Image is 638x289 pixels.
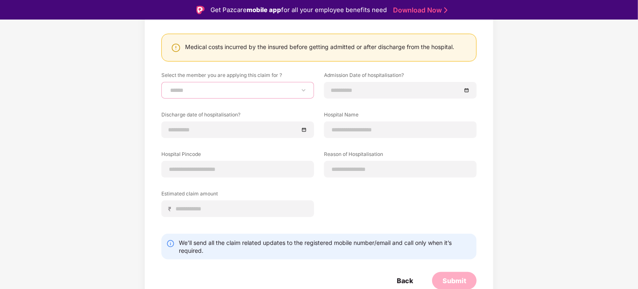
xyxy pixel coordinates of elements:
[179,239,472,254] div: We’ll send all the claim related updates to the registered mobile number/email and call only when...
[171,43,181,53] img: svg+xml;base64,PHN2ZyBpZD0iV2FybmluZ18tXzI0eDI0IiBkYXRhLW5hbWU9Ildhcm5pbmcgLSAyNHgyNCIgeG1sbnM9Im...
[247,6,281,14] strong: mobile app
[444,6,448,15] img: Stroke
[210,5,387,15] div: Get Pazcare for all your employee benefits need
[324,151,477,161] label: Reason of Hospitalisation
[166,240,175,248] img: svg+xml;base64,PHN2ZyBpZD0iSW5mby0yMHgyMCIgeG1sbnM9Imh0dHA6Ly93d3cudzMub3JnLzIwMDAvc3ZnIiB3aWR0aD...
[196,6,205,14] img: Logo
[393,6,445,15] a: Download Now
[443,276,466,285] div: Submit
[324,111,477,121] label: Hospital Name
[161,190,314,200] label: Estimated claim amount
[161,151,314,161] label: Hospital Pincode
[161,72,314,82] label: Select the member you are applying this claim for ?
[324,72,477,82] label: Admission Date of hospitalisation?
[161,111,314,121] label: Discharge date of hospitalisation?
[185,43,454,51] div: Medical costs incurred by the insured before getting admitted or after discharge from the hospital.
[397,276,413,285] div: Back
[168,205,175,213] span: ₹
